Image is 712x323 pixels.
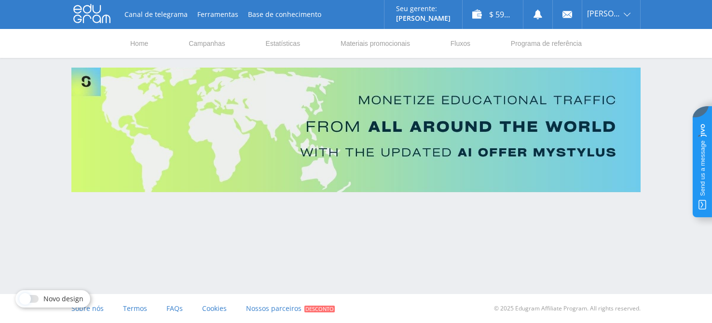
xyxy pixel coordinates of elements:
[166,304,183,313] span: FAQs
[123,294,147,323] a: Termos
[304,306,335,312] span: Desconto
[510,29,583,58] a: Programa de referência
[123,304,147,313] span: Termos
[188,29,226,58] a: Campanhas
[361,294,641,323] div: © 2025 Edugram Affiliate Program. All rights reserved.
[202,304,227,313] span: Cookies
[166,294,183,323] a: FAQs
[129,29,149,58] a: Home
[71,304,104,313] span: Sobre nós
[396,14,451,22] p: [PERSON_NAME]
[71,294,104,323] a: Sobre nós
[43,295,83,303] span: Novo design
[340,29,411,58] a: Materiais promocionais
[202,294,227,323] a: Cookies
[246,294,335,323] a: Nossos parceiros Desconto
[265,29,301,58] a: Estatísticas
[450,29,471,58] a: Fluxos
[587,10,621,17] span: [PERSON_NAME].moretti86
[246,304,301,313] span: Nossos parceiros
[396,5,451,13] p: Seu gerente:
[71,68,641,192] img: Banner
